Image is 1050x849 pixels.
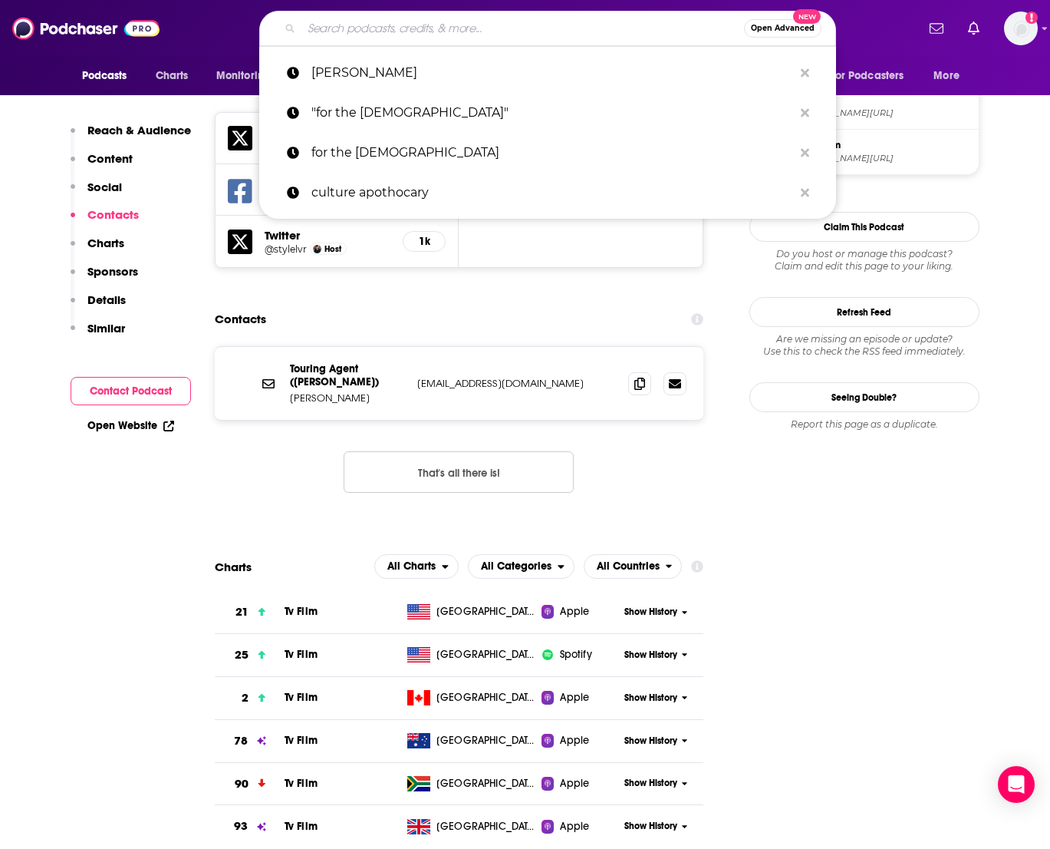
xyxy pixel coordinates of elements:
h5: Twitter [265,228,391,243]
button: Sponsors [71,264,138,292]
button: Nothing here. [344,451,574,493]
h2: Categories [468,554,574,579]
p: [PERSON_NAME] [290,391,405,405]
p: Sponsors [87,264,138,279]
span: Host [324,244,341,254]
button: Reach & Audience [71,123,191,151]
span: Show History [624,777,677,790]
h3: 93 [234,818,248,835]
a: Tv Film [285,605,318,618]
a: Apple [541,690,619,705]
button: Show History [619,777,693,790]
p: Content [87,151,133,166]
span: Show History [624,606,677,619]
a: X/Twitter[DOMAIN_NAME][URL] [756,91,973,123]
a: 90 [215,763,285,805]
a: [GEOGRAPHIC_DATA] [401,819,541,834]
p: [EMAIL_ADDRESS][DOMAIN_NAME] [417,377,617,390]
span: Apple [560,819,589,834]
a: Apple [541,776,619,791]
a: Tv Film [285,734,318,747]
a: 78 [215,720,285,762]
span: All Charts [387,561,436,572]
a: Apple [541,733,619,748]
img: iconImage [541,649,554,661]
img: Lo VonRumpf [313,245,321,253]
p: kaitlyn bristowe [311,53,793,93]
button: Show History [619,606,693,619]
a: Charts [146,61,198,91]
button: Social [71,180,122,208]
img: Podchaser - Follow, Share and Rate Podcasts [12,14,160,43]
a: Seeing Double? [749,382,979,412]
span: Monitoring [216,65,271,87]
span: Show History [624,735,677,748]
a: Open Website [87,419,174,432]
a: for the [DEMOGRAPHIC_DATA] [259,133,836,173]
span: United States [436,647,536,662]
span: twitter.com/kaitlynbristowe [795,107,973,119]
button: open menu [71,61,147,91]
button: Claim This Podcast [749,212,979,242]
a: 25 [215,634,285,676]
h3: 25 [235,646,249,664]
span: instagram.com/offthevinepodcast [795,153,973,164]
span: Charts [156,65,189,87]
p: Touring Agent ([PERSON_NAME]) [290,362,405,388]
button: open menu [923,61,979,91]
a: Tv Film [285,777,318,790]
span: For Podcasters [831,65,904,87]
a: iconImageSpotify [541,647,619,662]
span: New [793,9,821,24]
a: Show notifications dropdown [962,15,986,41]
h5: 1k [416,235,433,248]
span: All Categories [481,561,551,572]
a: [GEOGRAPHIC_DATA] [401,647,541,662]
p: Charts [87,236,124,250]
a: Apple [541,819,619,834]
button: Show History [619,692,693,705]
span: Show History [624,692,677,705]
button: Show profile menu [1004,12,1038,45]
p: Reach & Audience [87,123,191,137]
h3: 21 [235,603,249,621]
a: [GEOGRAPHIC_DATA] [401,690,541,705]
span: Do you host or manage this podcast? [749,248,979,260]
button: Contact Podcast [71,377,191,405]
span: Apple [560,776,589,791]
a: Tv Film [285,691,318,704]
a: 93 [215,805,285,847]
p: for the church [311,133,793,173]
button: open menu [468,554,574,579]
span: United Kingdom [436,819,536,834]
a: culture apothocary [259,173,836,213]
a: @stylelvr [265,243,307,255]
input: Search podcasts, credits, & more... [301,16,744,41]
a: [GEOGRAPHIC_DATA] [401,604,541,619]
span: Tv Film [285,820,318,833]
h3: 2 [242,689,249,707]
button: Refresh Feed [749,297,979,327]
span: Show History [624,649,677,662]
span: Logged in as heidi.egloff [1004,12,1038,45]
p: "for the church" [311,93,793,133]
span: Australia [436,733,536,748]
div: Claim and edit this page to your liking. [749,248,979,273]
a: Show notifications dropdown [923,15,950,41]
button: Similar [71,321,125,349]
button: Details [71,292,126,321]
span: X/Twitter [795,93,973,107]
a: Instagram[DOMAIN_NAME][URL] [756,136,973,168]
a: [PERSON_NAME] [259,53,836,93]
a: 21 [215,591,285,633]
div: Open Intercom Messenger [998,766,1035,803]
h2: Contacts [215,305,266,334]
span: Apple [560,733,589,748]
button: Charts [71,236,124,264]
